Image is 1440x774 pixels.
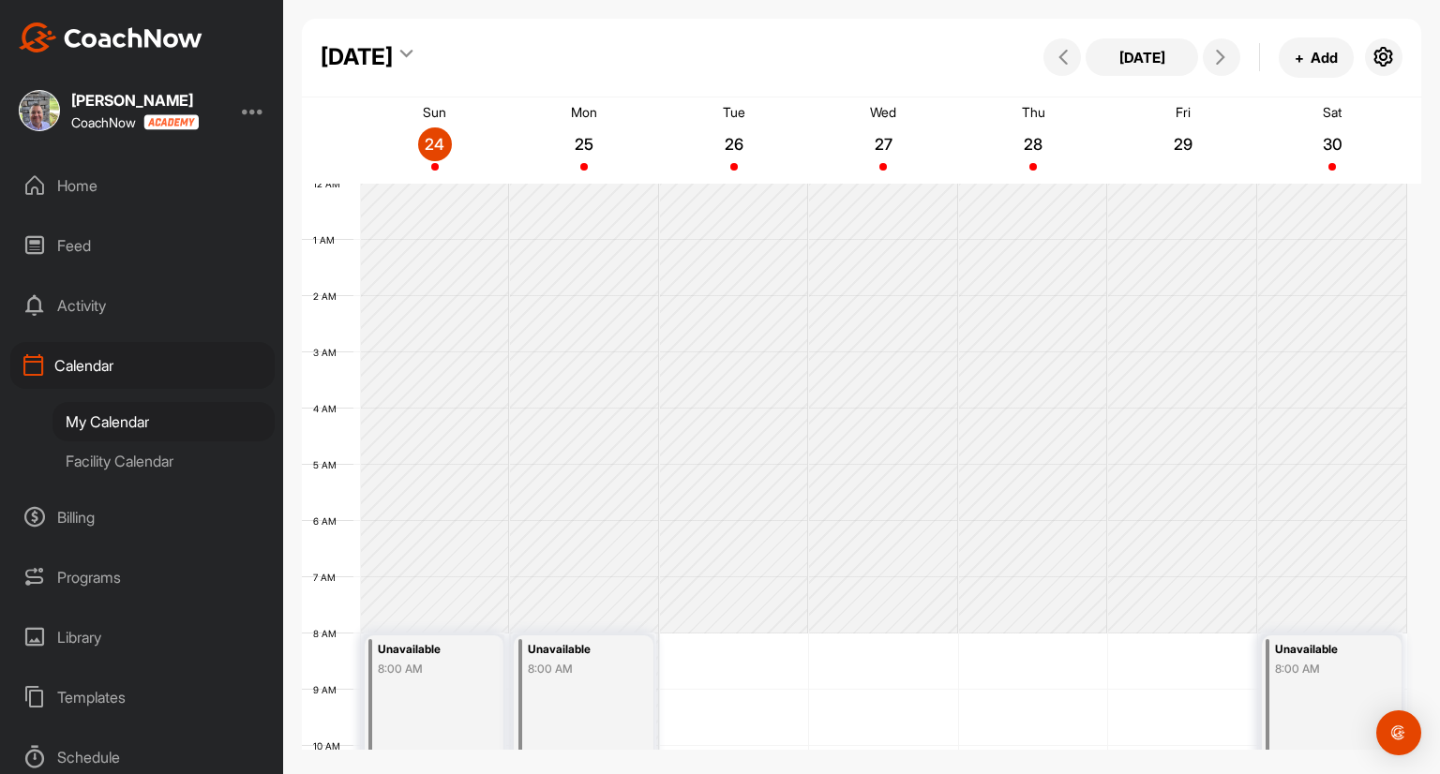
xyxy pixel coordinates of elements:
[10,282,275,329] div: Activity
[1108,97,1258,184] a: August 29, 2025
[321,40,393,74] div: [DATE]
[10,494,275,541] div: Billing
[10,554,275,601] div: Programs
[19,90,60,131] img: square_07a3156b73d8f64f777990daa6ac72da.jpg
[809,97,959,184] a: August 27, 2025
[723,104,745,120] p: Tue
[528,661,633,677] div: 8:00 AM
[10,674,275,721] div: Templates
[71,93,199,108] div: [PERSON_NAME]
[1376,710,1421,755] div: Open Intercom Messenger
[378,639,483,661] div: Unavailable
[302,459,355,470] div: 5 AM
[1295,48,1304,67] span: +
[1279,37,1354,78] button: +Add
[52,441,275,481] div: Facility Calendar
[1166,135,1200,154] p: 29
[717,135,751,154] p: 26
[360,97,510,184] a: August 24, 2025
[1275,661,1380,677] div: 8:00 AM
[143,114,199,130] img: CoachNow acadmey
[52,402,275,441] div: My Calendar
[19,22,202,52] img: CoachNow
[302,403,355,414] div: 4 AM
[1323,104,1342,120] p: Sat
[302,290,355,302] div: 2 AM
[302,684,355,695] div: 9 AM
[866,135,900,154] p: 27
[528,639,633,661] div: Unavailable
[302,234,353,246] div: 1 AM
[302,628,355,639] div: 8 AM
[302,572,354,583] div: 7 AM
[567,135,601,154] p: 25
[302,347,355,358] div: 3 AM
[510,97,660,184] a: August 25, 2025
[1022,104,1045,120] p: Thu
[418,135,452,154] p: 24
[1016,135,1050,154] p: 28
[302,515,355,527] div: 6 AM
[10,162,275,209] div: Home
[10,614,275,661] div: Library
[302,740,359,752] div: 10 AM
[1257,97,1407,184] a: August 30, 2025
[659,97,809,184] a: August 26, 2025
[1086,38,1198,76] button: [DATE]
[423,104,446,120] p: Sun
[71,114,199,130] div: CoachNow
[302,178,359,189] div: 12 AM
[1315,135,1349,154] p: 30
[378,661,483,677] div: 8:00 AM
[10,342,275,389] div: Calendar
[870,104,896,120] p: Wed
[10,222,275,269] div: Feed
[571,104,597,120] p: Mon
[1275,639,1380,661] div: Unavailable
[958,97,1108,184] a: August 28, 2025
[1176,104,1191,120] p: Fri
